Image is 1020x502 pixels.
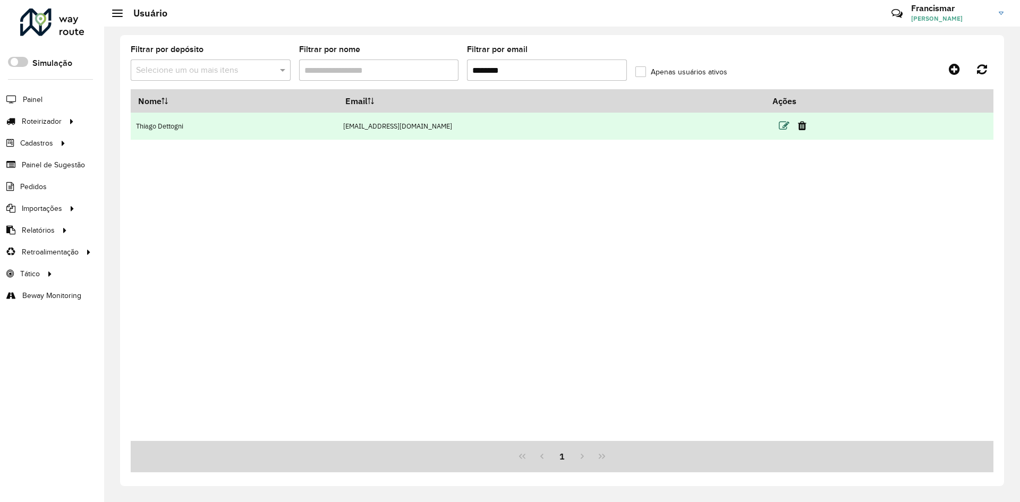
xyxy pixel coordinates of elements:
span: Pedidos [20,181,47,192]
a: Editar [779,118,789,133]
span: Retroalimentação [22,246,79,258]
label: Simulação [32,57,72,70]
span: Importações [22,203,62,214]
th: Nome [131,90,338,113]
div: Críticas? Dúvidas? Elogios? Sugestões? Entre em contato conosco! [764,3,875,32]
td: Thiago Dettogni [131,113,338,140]
span: Tático [20,268,40,279]
span: Cadastros [20,138,53,149]
span: Beway Monitoring [22,290,81,301]
label: Filtrar por email [467,43,528,56]
th: Ações [765,90,829,112]
span: Roteirizador [22,116,62,127]
label: Filtrar por nome [299,43,360,56]
label: Filtrar por depósito [131,43,203,56]
h3: Francismar [911,3,991,13]
label: Apenas usuários ativos [635,66,727,78]
span: Painel [23,94,42,105]
th: Email [338,90,766,113]
h2: Usuário [123,7,167,19]
button: 1 [552,446,572,466]
a: Contato Rápido [886,2,908,25]
span: Relatórios [22,225,55,236]
a: Excluir [798,118,806,133]
span: Painel de Sugestão [22,159,85,171]
span: [PERSON_NAME] [911,14,991,23]
td: [EMAIL_ADDRESS][DOMAIN_NAME] [338,113,766,140]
